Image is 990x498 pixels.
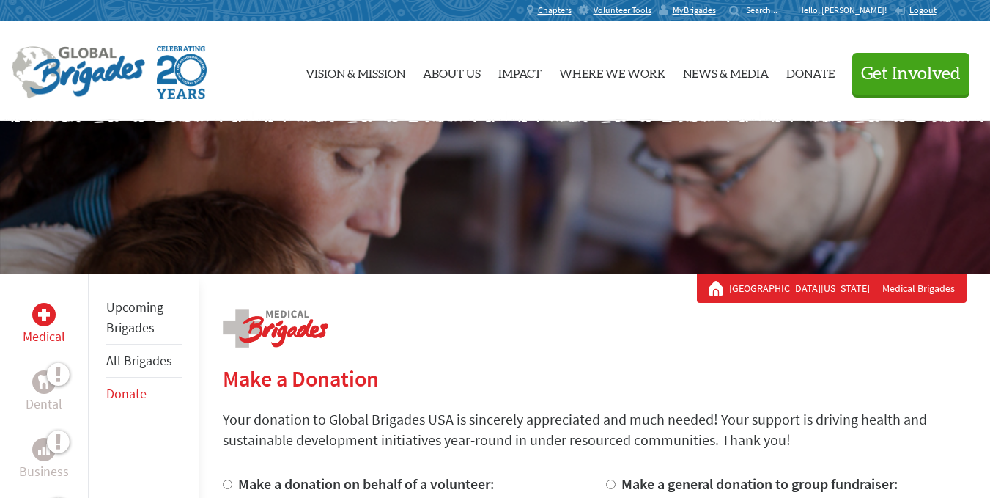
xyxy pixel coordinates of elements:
[38,444,50,455] img: Business
[106,385,147,402] a: Donate
[32,438,56,461] div: Business
[498,33,542,109] a: Impact
[786,33,835,109] a: Donate
[594,4,651,16] span: Volunteer Tools
[673,4,716,16] span: MyBrigades
[38,375,50,389] img: Dental
[26,394,62,414] p: Dental
[23,326,65,347] p: Medical
[746,4,788,15] input: Search...
[19,438,69,482] a: BusinessBusiness
[32,370,56,394] div: Dental
[852,53,969,95] button: Get Involved
[106,299,163,336] a: Upcoming Brigades
[106,345,182,378] li: All Brigades
[38,309,50,321] img: Medical
[19,461,69,482] p: Business
[798,4,894,16] p: Hello, [PERSON_NAME]!
[306,33,405,109] a: Vision & Mission
[238,475,495,493] label: Make a donation on behalf of a volunteer:
[12,46,145,99] img: Global Brigades Logo
[32,303,56,326] div: Medical
[423,33,481,109] a: About Us
[157,46,207,99] img: Global Brigades Celebrating 20 Years
[23,303,65,347] a: MedicalMedical
[909,4,937,15] span: Logout
[223,309,328,348] img: logo-medical.png
[621,475,898,493] label: Make a general donation to group fundraiser:
[106,352,172,369] a: All Brigades
[223,365,967,392] h2: Make a Donation
[894,4,937,16] a: Logout
[861,65,961,83] span: Get Involved
[559,33,665,109] a: Where We Work
[223,409,967,450] p: Your donation to Global Brigades USA is sincerely appreciated and much needed! Your support is dr...
[106,378,182,410] li: Donate
[538,4,572,16] span: Chapters
[106,291,182,345] li: Upcoming Brigades
[26,370,62,414] a: DentalDental
[709,281,955,296] div: Medical Brigades
[729,281,876,296] a: [GEOGRAPHIC_DATA][US_STATE]
[683,33,769,109] a: News & Media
